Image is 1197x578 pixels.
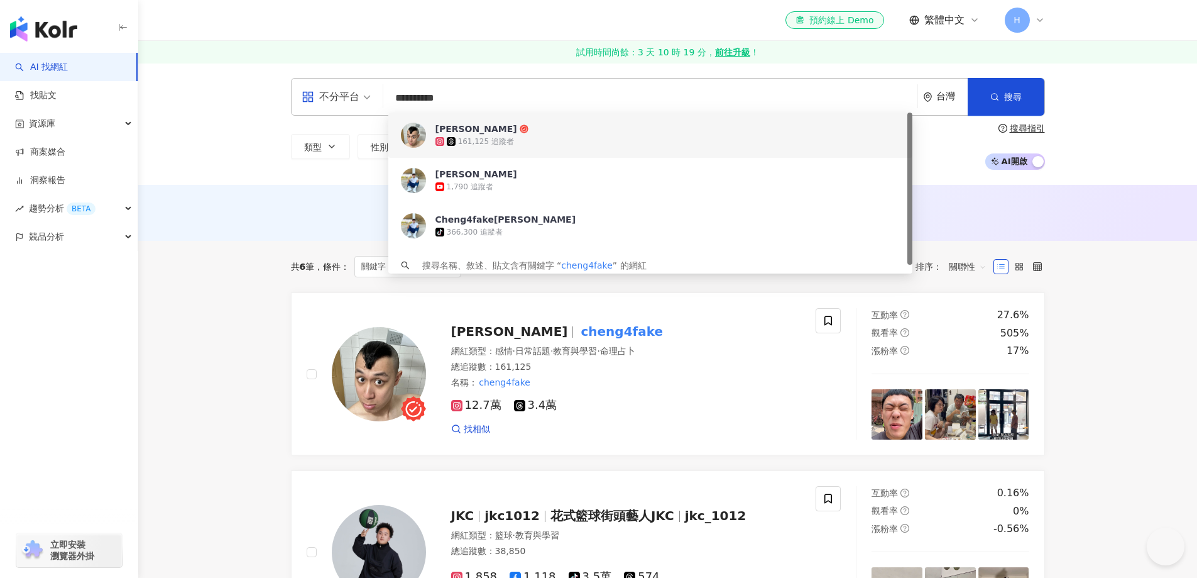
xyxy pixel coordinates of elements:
[29,223,64,251] span: 競品分析
[451,545,801,558] div: 總追蹤數 ： 38,850
[67,203,96,215] div: BETA
[495,530,513,540] span: 籃球
[302,91,314,103] span: appstore
[515,530,559,540] span: 教育與學習
[900,346,909,355] span: question-circle
[997,308,1029,322] div: 27.6%
[291,134,350,159] button: 類型
[435,168,517,181] div: [PERSON_NAME]
[513,530,515,540] span: ·
[916,257,993,277] div: 排序：
[949,257,987,277] span: 關聯性
[314,262,349,272] span: 條件 ：
[872,506,898,516] span: 觀看率
[1004,92,1022,102] span: 搜尋
[513,346,515,356] span: ·
[15,204,24,213] span: rise
[785,11,883,29] a: 預約線上 Demo
[1007,344,1029,358] div: 17%
[993,522,1029,536] div: -0.56%
[458,136,514,147] div: 161,125 追蹤者
[998,124,1007,133] span: question-circle
[1000,326,1029,340] div: 505%
[401,213,426,238] img: KOL Avatar
[300,262,306,272] span: 6
[16,533,122,567] a: chrome extension立即安裝 瀏覽器外掛
[997,486,1029,500] div: 0.16%
[872,328,898,338] span: 觀看率
[872,524,898,534] span: 漲粉率
[15,146,65,158] a: 商案媒合
[15,89,57,102] a: 找貼文
[578,321,665,342] mark: cheng4fake
[553,346,597,356] span: 教育與學習
[291,292,1045,455] a: KOL Avatar[PERSON_NAME]cheng4fake網紅類型：感情·日常話題·教育與學習·命理占卜總追蹤數：161,125名稱：cheng4fake12.7萬3.4萬找相似互動率q...
[401,261,410,270] span: search
[900,506,909,515] span: question-circle
[1014,13,1020,27] span: H
[447,182,493,192] div: 1,790 追蹤者
[968,78,1044,116] button: 搜尋
[597,346,599,356] span: ·
[451,375,532,389] span: 名稱 ：
[872,488,898,498] span: 互動率
[685,508,746,523] span: jkc_1012
[484,508,540,523] span: jkc1012
[29,109,55,138] span: 資源庫
[515,346,550,356] span: 日常話題
[900,524,909,533] span: question-circle
[451,345,801,358] div: 網紅類型 ：
[464,423,490,436] span: 找相似
[514,399,557,412] span: 3.4萬
[15,174,65,187] a: 洞察報告
[10,16,77,42] img: logo
[900,328,909,337] span: question-circle
[451,361,801,374] div: 總追蹤數 ： 161,125
[936,91,968,102] div: 台灣
[451,324,568,339] span: [PERSON_NAME]
[451,530,801,542] div: 網紅類型 ：
[715,46,750,58] strong: 前往升級
[872,346,898,356] span: 漲粉率
[20,540,45,560] img: chrome extension
[550,346,553,356] span: ·
[435,123,517,135] div: [PERSON_NAME]
[1013,504,1029,518] div: 0%
[29,194,96,223] span: 趨勢分析
[50,539,94,562] span: 立即安裝 瀏覽器外掛
[924,13,965,27] span: 繁體中文
[451,423,490,436] a: 找相似
[600,346,635,356] span: 命理占卜
[978,389,1029,440] img: post-image
[291,262,315,272] div: 共 筆
[872,310,898,320] span: 互動率
[447,227,503,238] div: 366,300 追蹤者
[371,142,388,152] span: 性別
[795,14,873,26] div: 預約線上 Demo
[451,508,474,523] span: JKC
[435,213,576,226] div: Cheng4fake[PERSON_NAME]
[302,87,359,107] div: 不分平台
[451,399,501,412] span: 12.7萬
[925,389,976,440] img: post-image
[422,258,647,272] div: 搜尋名稱、敘述、貼文含有關鍵字 “ ” 的網紅
[923,92,932,102] span: environment
[358,134,417,159] button: 性別
[478,375,532,389] mark: cheng4fake
[900,310,909,319] span: question-circle
[138,41,1197,64] a: 試用時間尚餘：3 天 10 時 19 分，前往升級！
[1010,123,1045,133] div: 搜尋指引
[354,256,461,277] span: 關鍵字：cheng4fake
[550,508,674,523] span: 花式籃球街頭藝人JKC
[15,61,68,74] a: searchAI 找網紅
[495,346,513,356] span: 感情
[401,168,426,193] img: KOL Avatar
[332,327,426,421] img: KOL Avatar
[900,489,909,497] span: question-circle
[1147,528,1184,565] iframe: Help Scout Beacon - Open
[401,123,426,148] img: KOL Avatar
[872,389,922,440] img: post-image
[561,260,613,270] span: cheng4fake
[304,142,322,152] span: 類型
